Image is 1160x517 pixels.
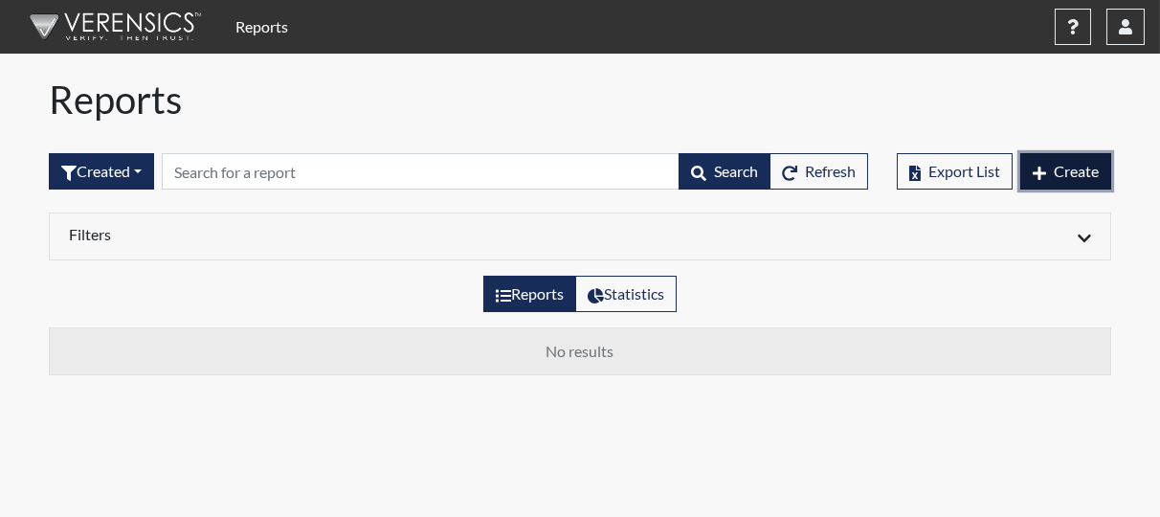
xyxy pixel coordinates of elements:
div: Filter by interview status [49,153,154,190]
input: Search by Registration ID, Interview Number, or Investigation Name. [162,153,680,190]
span: Create [1054,162,1099,180]
h1: Reports [49,77,1111,123]
button: Created [49,153,154,190]
a: Reports [228,8,296,46]
label: View statistics about completed interviews [575,276,677,312]
div: Click to expand/collapse filters [55,225,1105,248]
button: Create [1020,153,1111,190]
button: Search [679,153,770,190]
button: Export List [897,153,1013,190]
span: Export List [928,162,1000,180]
td: No results [50,328,1111,375]
span: Search [714,162,758,180]
span: Refresh [805,162,856,180]
button: Refresh [770,153,868,190]
label: View the list of reports [483,276,576,312]
h6: Filters [69,225,566,243]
